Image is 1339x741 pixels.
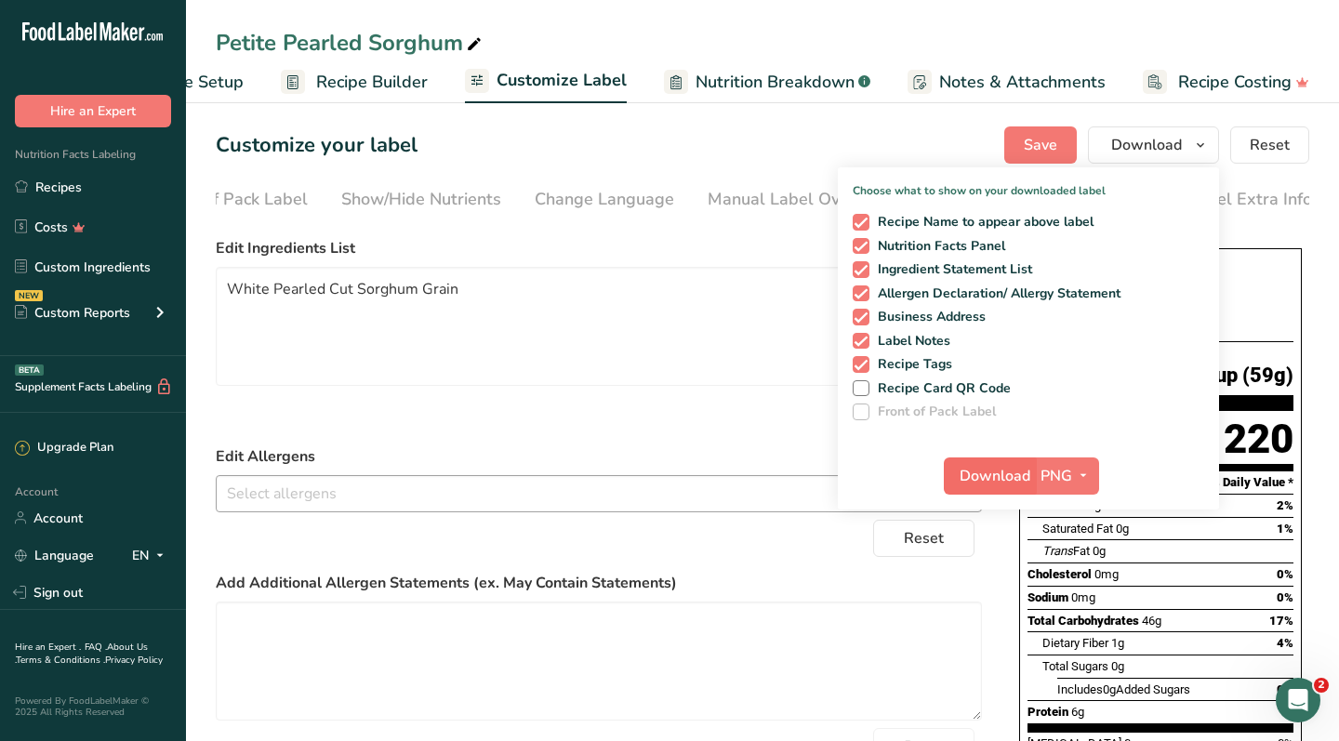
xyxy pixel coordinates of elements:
span: 4% [1277,636,1293,650]
h1: Customize your label [216,130,418,161]
span: Total Carbohydrates [1027,614,1139,628]
div: BETA [15,364,44,376]
span: Fat [1042,544,1090,558]
div: Label Extra Info [1188,187,1312,212]
span: 1/4 cup (59g) [1169,364,1293,388]
span: Download [1111,134,1182,156]
span: Includes Added Sugars [1057,682,1190,696]
span: Recipe Builder [316,70,428,95]
span: 0g [1116,522,1129,536]
span: 0mg [1094,567,1119,581]
button: Hire an Expert [15,95,171,127]
div: Custom Reports [15,303,130,323]
span: Recipe Costing [1178,70,1292,95]
button: Reset [1230,126,1309,164]
span: 17% [1269,614,1293,628]
a: Privacy Policy [105,654,163,667]
span: Total Sugars [1042,659,1108,673]
span: Label Notes [869,333,951,350]
span: Ingredient Statement List [869,261,1033,278]
div: 220 [1224,415,1293,464]
span: Dietary Fiber [1042,636,1108,650]
a: Recipe Costing [1143,61,1309,103]
span: 6g [1071,705,1084,719]
div: Change Language [535,187,674,212]
span: 2% [1277,498,1293,512]
i: Trans [1042,544,1073,558]
a: Language [15,539,94,572]
span: Recipe Name to appear above label [869,214,1094,231]
button: Download [944,457,1035,495]
div: EN [132,544,171,566]
label: Add Additional Allergen Statements (ex. May Contain Statements) [216,572,982,594]
button: Reset [873,520,974,557]
span: Business Address [869,309,987,325]
span: 1g [1111,636,1124,650]
span: 0mg [1071,590,1095,604]
div: Manual Label Override [708,187,885,212]
span: Recipe Tags [869,356,953,373]
span: Allergen Declaration/ Allergy Statement [869,285,1121,302]
span: PNG [1041,465,1072,487]
a: Terms & Conditions . [16,654,105,667]
label: Edit Allergens [216,445,982,468]
div: Powered By FoodLabelMaker © 2025 All Rights Reserved [15,695,171,718]
span: Reset [904,527,944,549]
span: 0% [1277,590,1293,604]
label: Edit Ingredients List [216,237,982,259]
div: NEW [15,290,43,301]
a: Nutrition Breakdown [664,61,870,103]
span: Cholesterol [1027,567,1092,581]
span: Recipe Setup [142,70,244,95]
a: Customize Label [465,60,627,104]
span: Saturated Fat [1042,522,1113,536]
a: FAQ . [85,641,107,654]
p: Choose what to show on your downloaded label [838,167,1219,199]
span: Download [960,465,1030,487]
span: 0g [1093,544,1106,558]
span: Customize Label [497,68,627,93]
button: Download [1088,126,1219,164]
span: 46g [1142,614,1161,628]
div: Petite Pearled Sorghum [216,26,485,60]
button: PNG [1035,457,1099,495]
input: Select allergens [217,479,981,508]
span: Sodium [1027,590,1068,604]
div: Upgrade Plan [15,439,113,457]
div: Show/Hide Nutrients [341,187,501,212]
div: Front of Pack Label [158,187,308,212]
a: Hire an Expert . [15,641,81,654]
span: Reset [1250,134,1290,156]
span: Protein [1027,705,1068,719]
span: 0% [1277,567,1293,581]
span: 2 [1314,678,1329,693]
a: Recipe Builder [281,61,428,103]
a: About Us . [15,641,148,667]
span: 0g [1111,659,1124,673]
span: Nutrition Facts Panel [869,238,1006,255]
span: 1% [1277,522,1293,536]
span: Save [1024,134,1057,156]
span: Front of Pack Label [869,404,997,420]
span: Nutrition Breakdown [696,70,855,95]
iframe: Intercom live chat [1276,678,1320,722]
span: Notes & Attachments [939,70,1106,95]
span: 0g [1103,682,1116,696]
a: Notes & Attachments [908,61,1106,103]
button: Save [1004,126,1077,164]
span: Recipe Card QR Code [869,380,1012,397]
